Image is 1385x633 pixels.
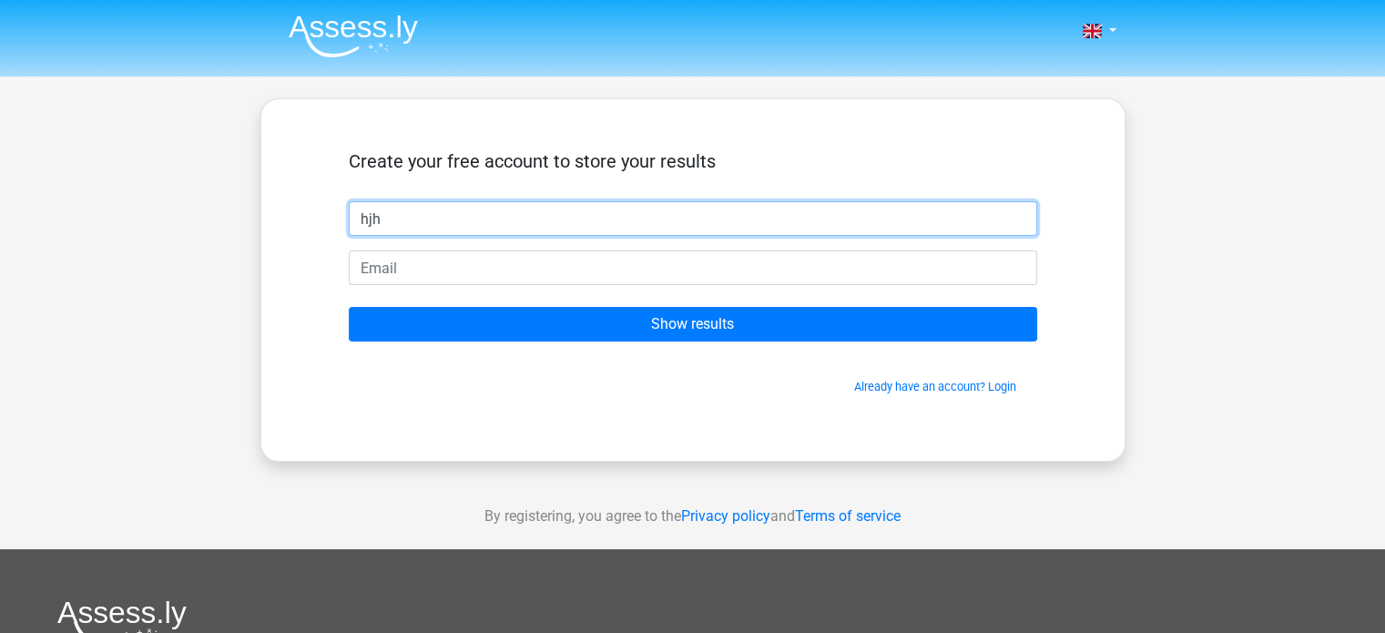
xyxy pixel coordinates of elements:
input: First name [349,201,1037,236]
input: Show results [349,307,1037,342]
a: Terms of service [795,507,901,525]
img: Assessly [289,15,418,57]
a: Already have an account? Login [854,380,1016,393]
h5: Create your free account to store your results [349,150,1037,172]
a: Privacy policy [681,507,770,525]
input: Email [349,250,1037,285]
